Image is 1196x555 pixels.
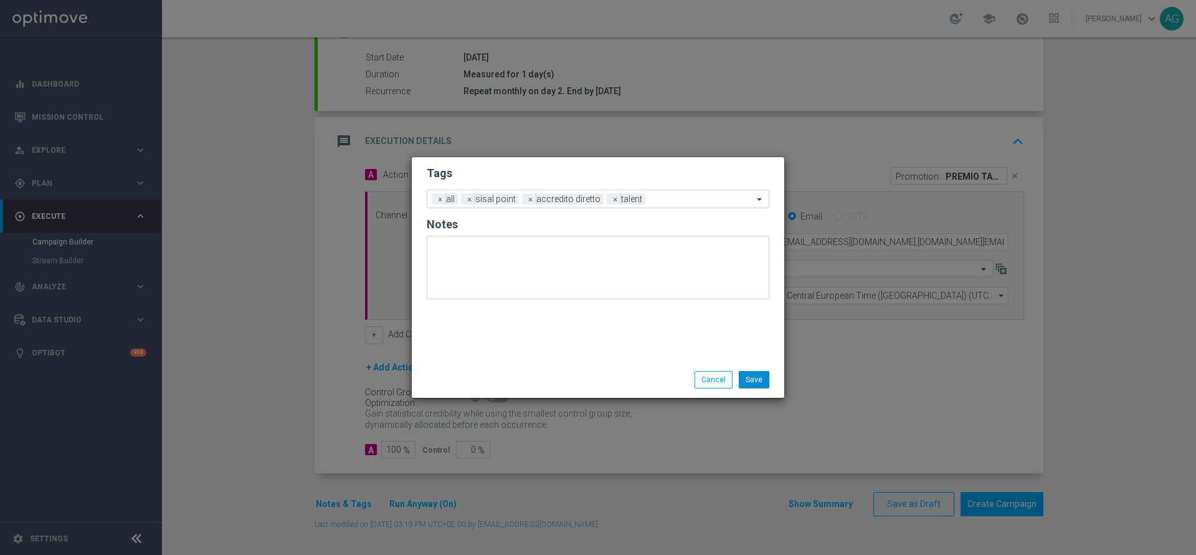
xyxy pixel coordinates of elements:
[618,193,645,205] span: talent
[435,193,446,205] span: ×
[427,217,769,232] h2: Notes
[464,193,475,205] span: ×
[739,371,769,388] button: Save
[427,166,769,181] h2: Tags
[533,193,604,205] span: accredito diretto
[472,193,519,205] span: sisal point
[443,193,458,205] span: all
[610,193,621,205] span: ×
[427,190,769,208] ng-select: accredito diretto, all, sisal point, talent
[525,193,536,205] span: ×
[695,371,733,388] button: Cancel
